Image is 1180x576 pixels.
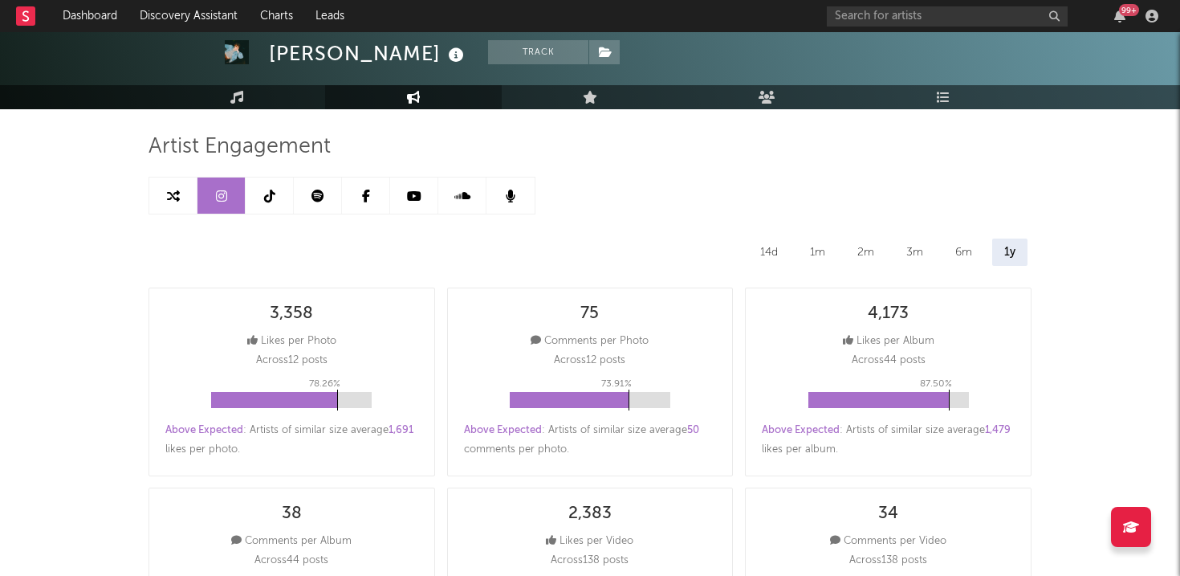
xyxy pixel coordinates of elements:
div: Likes per Video [546,532,633,551]
div: 75 [580,304,599,324]
div: 38 [282,505,302,524]
div: 2,383 [568,505,612,524]
div: Comments per Photo [531,332,649,351]
span: Artist Engagement [149,137,331,157]
div: Comments per Video [830,532,946,551]
p: 87.50 % [920,374,952,394]
div: 4,173 [868,304,909,324]
div: 3,358 [270,304,313,324]
div: 1m [798,239,837,266]
div: 1y [992,239,1027,266]
div: 6m [943,239,984,266]
p: 78.26 % [309,374,340,394]
span: 1,691 [389,425,413,435]
div: Likes per Album [843,332,934,351]
div: Likes per Photo [247,332,336,351]
div: 14d [748,239,790,266]
button: Track [488,40,588,64]
p: Across 44 posts [254,551,328,570]
span: Above Expected [762,425,840,435]
p: Across 138 posts [551,551,629,570]
div: 3m [894,239,935,266]
span: 1,479 [985,425,1011,435]
div: Comments per Album [231,532,352,551]
button: 99+ [1114,10,1125,22]
div: 99 + [1119,4,1139,16]
p: Across 44 posts [852,351,926,370]
p: Across 138 posts [849,551,927,570]
p: Across 12 posts [256,351,328,370]
p: Across 12 posts [554,351,625,370]
div: 2m [845,239,886,266]
div: [PERSON_NAME] [269,40,468,67]
div: : Artists of similar size average comments per photo . [464,421,717,460]
p: 73.91 % [601,374,632,394]
span: Above Expected [464,425,542,435]
span: Above Expected [165,425,243,435]
div: : Artists of similar size average likes per photo . [165,421,418,460]
div: 34 [878,505,898,524]
span: 50 [687,425,699,435]
div: : Artists of similar size average likes per album . [762,421,1015,460]
input: Search for artists [827,6,1068,27]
